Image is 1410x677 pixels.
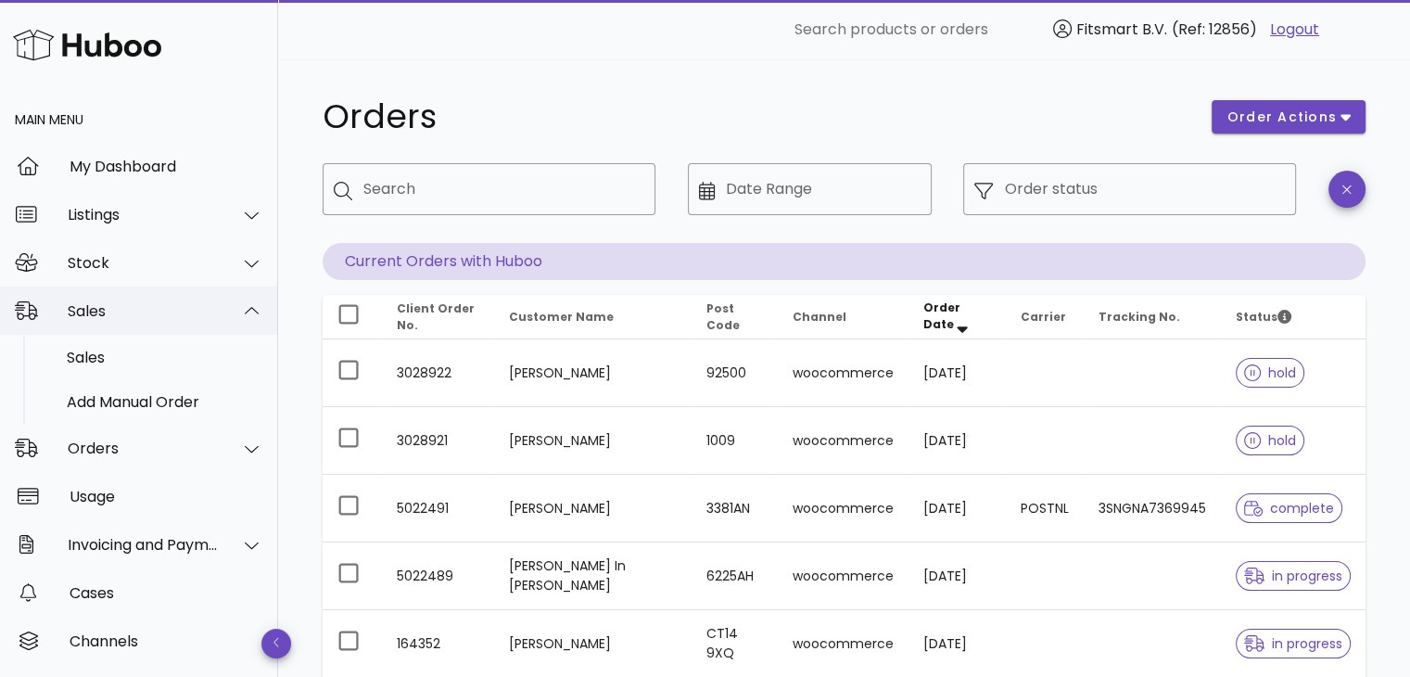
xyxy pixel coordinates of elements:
[382,295,493,339] th: Client Order No.
[493,339,692,407] td: [PERSON_NAME]
[68,206,219,224] div: Listings
[67,349,263,366] div: Sales
[493,475,692,543] td: [PERSON_NAME]
[68,254,219,272] div: Stock
[1021,309,1066,325] span: Carrier
[778,407,908,475] td: woocommerce
[382,407,493,475] td: 3028921
[1084,475,1221,543] td: 3SNGNA7369945
[692,543,778,610] td: 6225AH
[692,407,778,475] td: 1009
[1221,295,1366,339] th: Status
[908,407,1006,475] td: [DATE]
[923,300,960,332] span: Order Date
[397,300,475,333] span: Client Order No.
[1236,309,1291,325] span: Status
[908,339,1006,407] td: [DATE]
[692,295,778,339] th: Post Code
[508,309,613,325] span: Customer Name
[382,475,493,543] td: 5022491
[908,295,1006,339] th: Order Date: Sorted descending. Activate to remove sorting.
[67,393,263,411] div: Add Manual Order
[1084,295,1221,339] th: Tracking No.
[1244,366,1296,379] span: hold
[1244,502,1334,515] span: complete
[692,339,778,407] td: 92500
[323,243,1366,280] p: Current Orders with Huboo
[1244,434,1296,447] span: hold
[1076,19,1167,40] span: Fitsmart B.V.
[70,632,263,650] div: Channels
[70,488,263,505] div: Usage
[13,25,161,65] img: Huboo Logo
[706,300,740,333] span: Post Code
[493,543,692,610] td: [PERSON_NAME] In [PERSON_NAME]
[1270,19,1319,41] a: Logout
[1006,475,1084,543] td: POSTNL
[778,339,908,407] td: woocommerce
[1244,637,1342,650] span: in progress
[692,475,778,543] td: 3381AN
[68,302,219,320] div: Sales
[1172,19,1257,40] span: (Ref: 12856)
[778,543,908,610] td: woocommerce
[493,295,692,339] th: Customer Name
[68,536,219,554] div: Invoicing and Payments
[908,543,1006,610] td: [DATE]
[778,475,908,543] td: woocommerce
[1244,569,1342,582] span: in progress
[1226,108,1338,127] span: order actions
[70,584,263,602] div: Cases
[793,309,846,325] span: Channel
[382,543,493,610] td: 5022489
[778,295,908,339] th: Channel
[70,158,263,175] div: My Dashboard
[908,475,1006,543] td: [DATE]
[382,339,493,407] td: 3028922
[323,100,1189,134] h1: Orders
[68,440,219,457] div: Orders
[1099,309,1180,325] span: Tracking No.
[1212,100,1366,134] button: order actions
[493,407,692,475] td: [PERSON_NAME]
[1006,295,1084,339] th: Carrier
